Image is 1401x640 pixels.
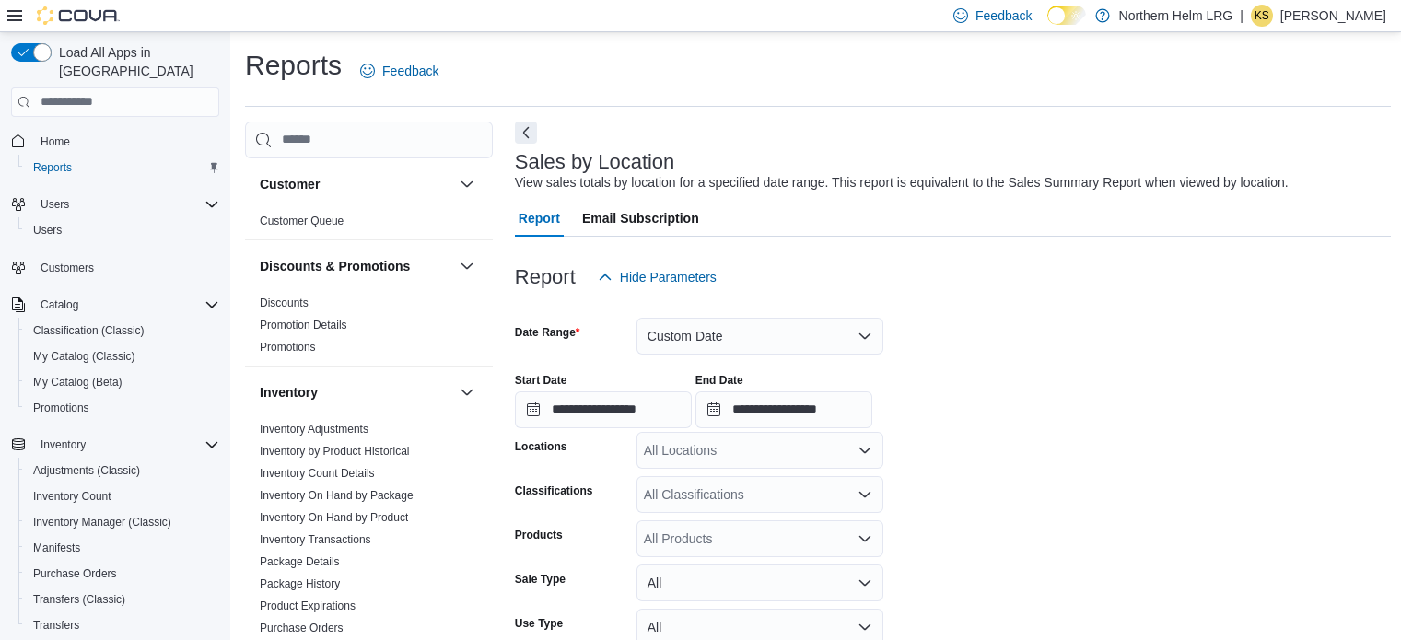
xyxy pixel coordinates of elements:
label: Locations [515,439,567,454]
span: Customers [33,256,219,279]
button: Open list of options [858,531,872,546]
label: Products [515,528,563,542]
h1: Reports [245,47,342,84]
button: Users [18,217,227,243]
a: Purchase Orders [260,622,344,634]
span: KS [1255,5,1269,27]
button: Purchase Orders [18,561,227,587]
span: Users [26,219,219,241]
label: Use Type [515,616,563,631]
span: Feedback [382,62,438,80]
button: Reports [18,155,227,180]
a: Discounts [260,297,309,309]
a: Product Expirations [260,599,356,612]
span: Feedback [975,6,1032,25]
span: Inventory by Product Historical [260,444,410,459]
h3: Inventory [260,383,318,401]
button: Customer [456,173,478,195]
button: Next [515,122,537,144]
span: Inventory Transactions [260,532,371,547]
button: Adjustments (Classic) [18,458,227,483]
span: Home [33,130,219,153]
span: Purchase Orders [260,621,344,635]
button: All [636,564,883,601]
a: Classification (Classic) [26,320,152,342]
button: Catalog [33,294,86,316]
button: Transfers (Classic) [18,587,227,612]
a: Users [26,219,69,241]
a: My Catalog (Classic) [26,345,143,367]
a: Feedback [353,52,446,89]
button: Hide Parameters [590,259,724,296]
span: Adjustments (Classic) [26,460,219,482]
a: Promotion Details [260,319,347,332]
span: Inventory Manager (Classic) [33,515,171,529]
a: Inventory Adjustments [260,423,368,436]
span: Manifests [33,541,80,555]
span: Package History [260,576,340,591]
span: Reports [33,160,72,175]
h3: Report [515,266,576,288]
span: Inventory Count [33,489,111,504]
a: Transfers (Classic) [26,588,133,611]
span: My Catalog (Classic) [26,345,219,367]
span: Inventory On Hand by Package [260,488,414,503]
button: Promotions [18,395,227,421]
span: Inventory [33,434,219,456]
a: My Catalog (Beta) [26,371,130,393]
button: Inventory [456,381,478,403]
button: Manifests [18,535,227,561]
span: Catalog [41,297,78,312]
button: Catalog [4,292,227,318]
span: Users [33,223,62,238]
span: Inventory [41,437,86,452]
span: Transfers [26,614,219,636]
span: Inventory Manager (Classic) [26,511,219,533]
a: Customer Queue [260,215,344,227]
span: Load All Apps in [GEOGRAPHIC_DATA] [52,43,219,80]
span: Inventory Count [26,485,219,507]
span: Classification (Classic) [26,320,219,342]
span: Promotion Details [260,318,347,332]
span: Customers [41,261,94,275]
p: [PERSON_NAME] [1280,5,1386,27]
a: Inventory Count [26,485,119,507]
button: Home [4,128,227,155]
a: Package History [260,577,340,590]
span: Users [33,193,219,215]
span: Adjustments (Classic) [33,463,140,478]
span: Classification (Classic) [33,323,145,338]
span: Transfers [33,618,79,633]
input: Press the down key to open a popover containing a calendar. [695,391,872,428]
a: Promotions [26,397,97,419]
button: Users [4,192,227,217]
p: Northern Helm LRG [1119,5,1233,27]
a: Adjustments (Classic) [26,460,147,482]
button: My Catalog (Beta) [18,369,227,395]
button: Inventory [260,383,452,401]
a: Transfers [26,614,87,636]
span: Package Details [260,554,340,569]
button: Inventory [33,434,93,456]
span: Inventory On Hand by Product [260,510,408,525]
button: Customer [260,175,452,193]
label: Date Range [515,325,580,340]
a: Package Details [260,555,340,568]
button: Inventory Count [18,483,227,509]
span: Transfers (Classic) [26,588,219,611]
button: Inventory Manager (Classic) [18,509,227,535]
span: Purchase Orders [33,566,117,581]
span: My Catalog (Classic) [33,349,135,364]
button: Transfers [18,612,227,638]
div: Customer [245,210,493,239]
button: Customers [4,254,227,281]
img: Cova [37,6,120,25]
a: Purchase Orders [26,563,124,585]
button: Users [33,193,76,215]
button: Open list of options [858,487,872,502]
h3: Customer [260,175,320,193]
span: Reports [26,157,219,179]
a: Inventory Transactions [260,533,371,546]
a: Promotions [260,341,316,354]
button: Custom Date [636,318,883,355]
